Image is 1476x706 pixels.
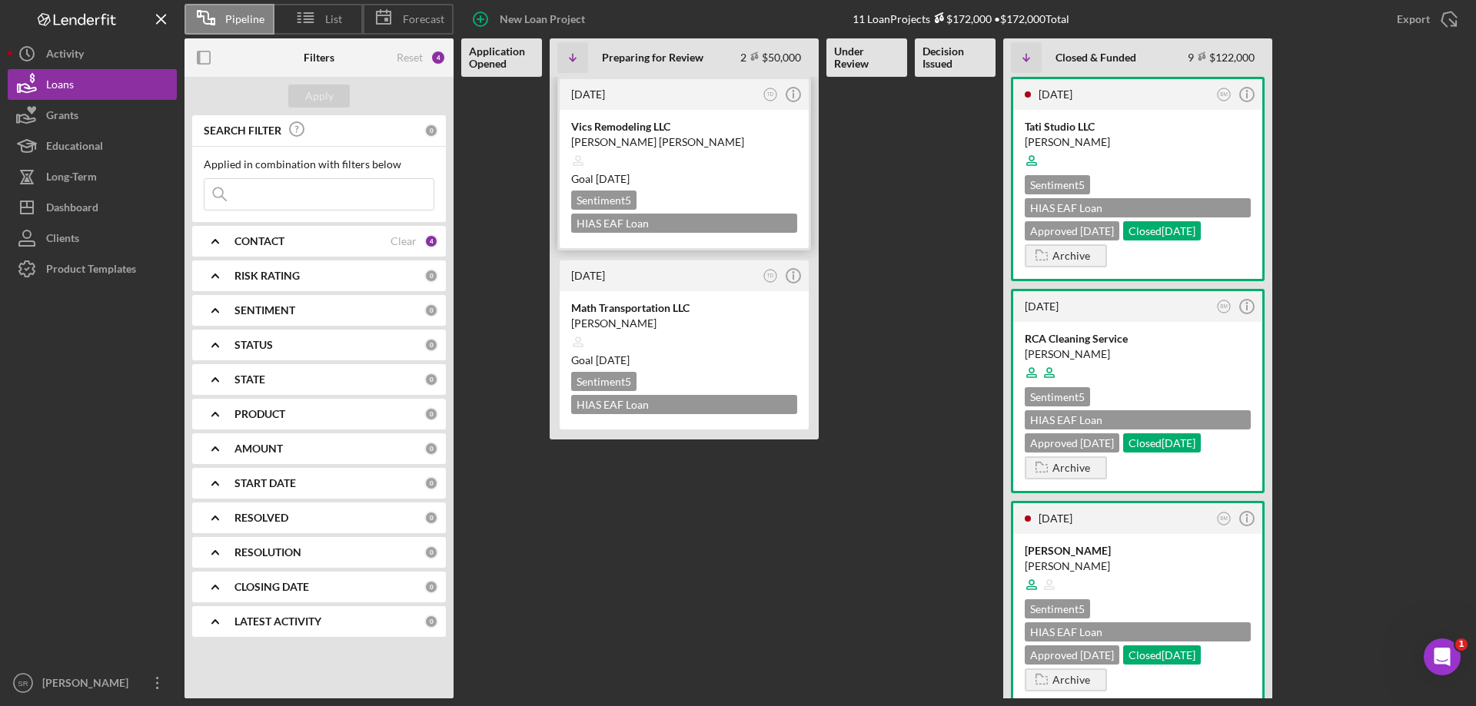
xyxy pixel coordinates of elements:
div: Grants [46,100,78,134]
div: 4 [430,50,446,65]
div: [PERSON_NAME] [1025,346,1251,362]
div: [PERSON_NAME] [1025,134,1251,150]
time: 10/18/2025 [596,172,630,185]
time: 10/19/2025 [596,353,630,366]
div: Dashboard [46,192,98,227]
a: Grants [8,100,177,131]
b: LATEST ACTIVITY [234,615,321,628]
div: Loans [46,69,74,104]
div: 11 Loan Projects • $172,000 Total [853,12,1069,25]
button: Export [1381,4,1468,35]
div: Archive [1052,244,1090,267]
text: BM [1220,515,1228,521]
div: [PERSON_NAME] [1025,543,1251,559]
button: SR[PERSON_NAME] [8,668,177,698]
div: [PERSON_NAME] [38,668,138,702]
button: Loans [8,69,177,100]
div: Archive [1052,456,1090,479]
a: [DATE]BMRCA Cleaning Service[PERSON_NAME]Sentiment5HIAS EAF Loan Application_[US_STATE]$15,000App... [1011,289,1265,493]
div: Approved [DATE] [1025,645,1119,665]
div: 0 [424,580,438,594]
b: Under Review [834,45,899,70]
div: Clear [391,235,417,247]
div: Vics Remodeling LLC [571,119,797,134]
button: Dashboard [8,192,177,223]
b: CLOSING DATE [234,581,309,593]
b: START DATE [234,477,296,489]
div: Applied in combination with filters below [204,158,434,171]
div: Archive [1052,668,1090,691]
div: Math Transportation LLC [571,300,797,316]
div: 0 [424,511,438,525]
a: [DATE]TDMath Transportation LLC[PERSON_NAME]Goal [DATE]Sentiment5HIAS EAF Loan Application_[US_ST... [557,258,811,432]
b: PRODUCT [234,408,285,420]
div: Export [1397,4,1430,35]
b: CONTACT [234,235,284,247]
time: 2025-06-03 18:35 [1025,300,1059,313]
div: Activity [46,38,84,73]
text: SR [18,679,28,688]
b: SENTIMENT [234,304,295,317]
div: Closed [DATE] [1123,433,1201,452]
div: 4 [424,234,438,248]
div: Product Templates [46,254,136,288]
div: Closed [DATE] [1123,645,1201,665]
button: Archive [1025,244,1107,267]
div: Tati Studio LLC [1025,119,1251,134]
b: RISK RATING [234,270,300,282]
div: 0 [424,615,438,628]
div: Sentiment 5 [571,372,637,391]
span: Forecast [403,13,444,25]
b: SEARCH FILTER [204,124,281,137]
button: Activity [8,38,177,69]
div: 9 $122,000 [1188,51,1255,64]
text: TD [767,273,774,278]
div: Closed [DATE] [1123,221,1201,240]
div: 0 [424,545,438,559]
button: Educational [8,131,177,161]
div: Approved [DATE] [1025,221,1119,240]
div: 0 [424,476,438,490]
text: BM [1220,91,1228,97]
a: [DATE]BMTati Studio LLC[PERSON_NAME]Sentiment5HIAS EAF Loan Application_[US_STATE]$2,000Approved ... [1011,77,1265,281]
button: Clients [8,223,177,254]
div: Long-Term [46,161,97,196]
b: Application Opened [469,45,534,70]
span: 1 [1455,638,1468,651]
div: HIAS EAF Loan Application_[US_STATE] $25,000 [571,395,797,414]
iframe: Intercom live chat [1424,638,1461,675]
span: List [325,13,342,25]
time: 2025-08-17 03:32 [1039,88,1072,101]
button: Product Templates [8,254,177,284]
div: HIAS EAF Loan Application_[US_STATE] $25,000 [571,214,797,233]
div: Sentiment 5 [571,191,637,210]
div: HIAS EAF Loan Application_[US_STATE] $2,000 [1025,198,1251,217]
div: Clients [46,223,79,257]
button: Archive [1025,668,1107,691]
time: 2025-08-19 18:06 [571,88,605,101]
div: 0 [424,373,438,386]
b: Closed & Funded [1055,51,1136,64]
a: [DATE]BM[PERSON_NAME][PERSON_NAME]Sentiment5HIAS EAF Loan Application_[US_STATE]$20,000Approved [... [1011,501,1265,705]
div: Apply [305,85,334,108]
b: Preparing for Review [602,51,703,64]
b: AMOUNT [234,442,283,455]
button: TD [760,85,781,105]
div: RCA Cleaning Service [1025,331,1251,346]
div: 0 [424,407,438,421]
text: BM [1220,303,1228,309]
span: Pipeline [225,13,264,25]
div: New Loan Project [500,4,585,35]
text: TD [767,91,774,97]
button: BM [1214,297,1235,317]
span: Goal [571,353,630,366]
div: 0 [424,442,438,456]
div: 0 [424,338,438,352]
button: TD [760,266,781,287]
div: [PERSON_NAME] [1025,559,1251,574]
div: 0 [424,269,438,283]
